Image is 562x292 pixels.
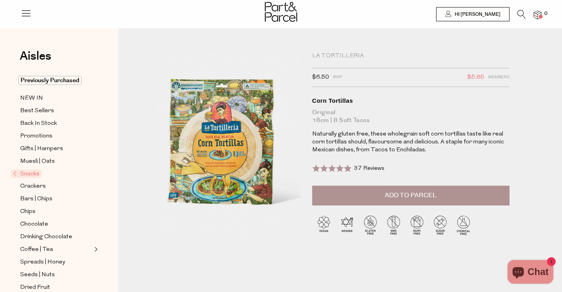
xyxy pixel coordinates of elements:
[18,76,82,85] span: Previously Purchased
[359,213,382,237] img: P_P-ICONS-Live_Bec_V11_Gluten_Free.svg
[312,97,510,105] div: Corn Tortillas
[20,144,92,154] a: Gifts | Hampers
[382,213,405,237] img: P_P-ICONS-Live_Bec_V11_GMO_Free.svg
[436,7,510,21] a: Hi [PERSON_NAME]
[20,220,48,229] span: Chocolate
[13,169,92,179] a: Snacks
[20,47,51,65] span: Aisles
[11,170,41,178] span: Snacks
[20,94,43,103] span: NEW IN
[20,119,57,128] span: Back In Stock
[265,2,297,22] img: Part&Parcel
[312,186,510,205] button: Add to Parcel
[20,245,92,254] a: Coffee | Tea
[20,194,92,204] a: Bars | Chips
[20,258,65,267] span: Spreads | Honey
[20,232,92,242] a: Drinking Chocolate
[312,109,510,124] div: Original 16cm | 8 Soft Tacos
[20,157,55,166] span: Muesli | Oats
[335,213,359,237] img: P_P-ICONS-Live_Bec_V11_Kosher.svg
[20,182,46,191] span: Crackers
[312,213,335,237] img: P_P-ICONS-Live_Bec_V11_Vegan.svg
[20,207,36,217] span: Chips
[92,245,98,254] button: Expand/Collapse Coffee | Tea
[452,213,475,237] img: P_P-ICONS-Live_Bec_V11_Chemical_Free.svg
[312,130,510,154] p: Naturally gluten free, these wholegrain soft corn tortillas taste like real corn tortillas should...
[20,219,92,229] a: Chocolate
[312,52,510,60] div: La Tortilleria
[542,10,549,17] span: 0
[20,76,92,85] a: Previously Purchased
[385,191,436,200] span: Add to Parcel
[20,207,92,217] a: Chips
[142,52,300,239] img: Corn Tortillas
[20,132,52,141] span: Promotions
[20,270,55,280] span: Seeds | Nuts
[505,260,556,286] inbox-online-store-chat: Shopify online store chat
[354,166,384,171] span: 37 Reviews
[453,11,500,18] span: Hi [PERSON_NAME]
[467,72,484,83] span: $5.85
[20,144,63,154] span: Gifts | Hampers
[20,119,92,128] a: Back In Stock
[20,156,92,166] a: Muesli | Oats
[20,194,52,204] span: Bars | Chips
[429,213,452,237] img: P_P-ICONS-Live_Bec_V11_Sugar_Free.svg
[20,106,54,116] span: Best Sellers
[488,72,510,83] span: Members
[20,93,92,103] a: NEW IN
[20,245,53,254] span: Coffee | Tea
[312,72,329,83] span: $6.50
[20,50,51,70] a: Aisles
[20,106,92,116] a: Best Sellers
[20,131,92,141] a: Promotions
[20,181,92,191] a: Crackers
[20,257,92,267] a: Spreads | Honey
[534,11,541,19] a: 0
[20,232,72,242] span: Drinking Chocolate
[405,213,429,237] img: P_P-ICONS-Live_Bec_V11_Dairy_Free.svg
[333,72,342,83] span: RRP
[20,270,92,280] a: Seeds | Nuts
